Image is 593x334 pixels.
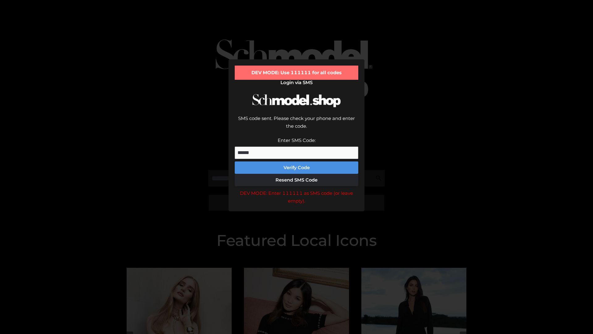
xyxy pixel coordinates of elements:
div: SMS code sent. Please check your phone and enter the code. [235,114,358,136]
label: Enter SMS Code: [278,137,316,143]
div: DEV MODE: Use 111111 for all codes [235,66,358,80]
button: Verify Code [235,161,358,174]
img: Schmodel Logo [250,88,343,113]
h2: Login via SMS [235,80,358,85]
button: Resend SMS Code [235,174,358,186]
div: DEV MODE: Enter 111111 as SMS code (or leave empty). [235,189,358,205]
